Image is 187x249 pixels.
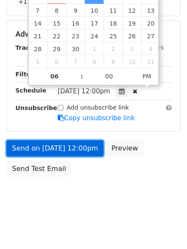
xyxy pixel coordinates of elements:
span: September 28, 2025 [29,42,47,55]
a: Send Test Email [6,161,71,177]
span: September 8, 2025 [47,4,66,17]
span: September 16, 2025 [66,17,85,29]
span: October 10, 2025 [122,55,141,68]
span: September 24, 2025 [85,29,104,42]
span: September 18, 2025 [104,17,122,29]
span: October 4, 2025 [141,42,160,55]
span: October 11, 2025 [141,55,160,68]
strong: Schedule [15,87,46,94]
span: Click to toggle [135,68,159,85]
span: : [80,68,83,85]
span: September 19, 2025 [122,17,141,29]
input: Hour [29,68,81,85]
span: September 15, 2025 [47,17,66,29]
iframe: Chat Widget [144,208,187,249]
span: September 22, 2025 [47,29,66,42]
span: September 10, 2025 [85,4,104,17]
span: September 7, 2025 [29,4,47,17]
span: October 8, 2025 [85,55,104,68]
span: October 9, 2025 [104,55,122,68]
h5: Advanced [15,29,172,39]
span: September 14, 2025 [29,17,47,29]
span: October 7, 2025 [66,55,85,68]
span: September 25, 2025 [104,29,122,42]
span: September 27, 2025 [141,29,160,42]
span: September 9, 2025 [66,4,85,17]
a: Send on [DATE] 12:00pm [6,140,104,156]
span: September 21, 2025 [29,29,47,42]
span: September 11, 2025 [104,4,122,17]
span: September 30, 2025 [66,42,85,55]
span: September 17, 2025 [85,17,104,29]
label: Add unsubscribe link [67,103,129,112]
span: September 26, 2025 [122,29,141,42]
span: September 12, 2025 [122,4,141,17]
span: October 1, 2025 [85,42,104,55]
span: October 5, 2025 [29,55,47,68]
input: Minute [83,68,135,85]
span: September 13, 2025 [141,4,160,17]
span: October 3, 2025 [122,42,141,55]
span: September 23, 2025 [66,29,85,42]
a: Copy unsubscribe link [58,114,135,122]
a: Preview [106,140,143,156]
span: September 29, 2025 [47,42,66,55]
strong: Unsubscribe [15,104,57,111]
span: October 2, 2025 [104,42,122,55]
span: [DATE] 12:00pm [58,87,110,95]
span: September 20, 2025 [141,17,160,29]
span: October 6, 2025 [47,55,66,68]
strong: Tracking [15,44,44,51]
strong: Filters [15,71,37,78]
